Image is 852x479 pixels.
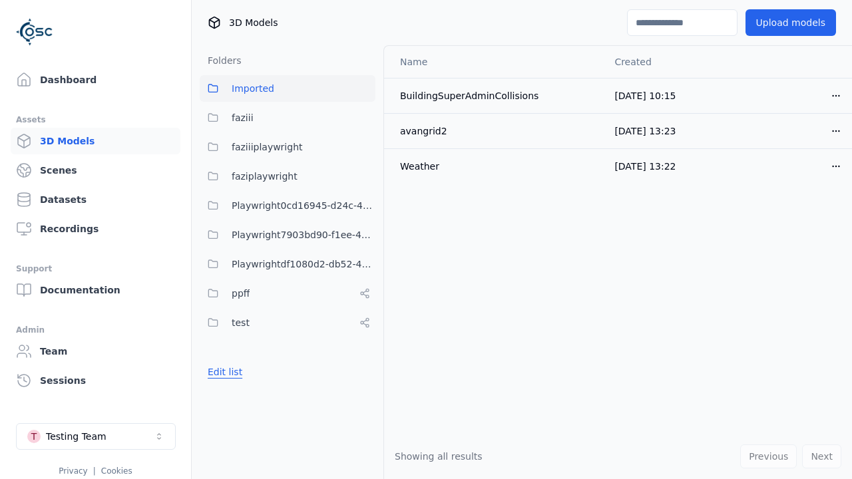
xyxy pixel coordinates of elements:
div: Weather [400,160,593,173]
button: faziplaywright [200,163,375,190]
button: Upload models [745,9,836,36]
a: Cookies [101,466,132,476]
span: [DATE] 10:15 [614,90,676,101]
button: Playwrightdf1080d2-db52-4cdd-9675-83e745c6aede [200,251,375,277]
button: Edit list [200,360,250,384]
span: Showing all results [395,451,483,462]
div: T [27,430,41,443]
div: Testing Team [46,430,106,443]
a: Documentation [11,277,180,303]
span: faziiiplaywright [232,139,303,155]
th: Name [384,46,604,78]
a: Sessions [11,367,180,394]
button: faziiiplaywright [200,134,375,160]
button: Playwright7903bd90-f1ee-40e5-8689-7a943bbd43ef [200,222,375,248]
div: avangrid2 [400,124,593,138]
div: BuildingSuperAdminCollisions [400,89,593,102]
span: 3D Models [229,16,278,29]
span: Imported [232,80,274,96]
button: Playwright0cd16945-d24c-45f9-a8ba-c74193e3fd84 [200,192,375,219]
span: Playwrightdf1080d2-db52-4cdd-9675-83e745c6aede [232,256,375,272]
span: test [232,315,250,331]
a: Privacy [59,466,87,476]
a: Datasets [11,186,180,213]
th: Created [604,46,728,78]
span: [DATE] 13:23 [614,126,676,136]
button: Imported [200,75,375,102]
span: faziplaywright [232,168,298,184]
button: Select a workspace [16,423,176,450]
div: Assets [16,112,175,128]
span: [DATE] 13:22 [614,161,676,172]
img: Logo [16,13,53,51]
button: faziii [200,104,375,131]
div: Support [16,261,175,277]
a: Dashboard [11,67,180,93]
a: Scenes [11,157,180,184]
span: Playwright7903bd90-f1ee-40e5-8689-7a943bbd43ef [232,227,375,243]
span: ppff [232,285,250,301]
a: Recordings [11,216,180,242]
div: Admin [16,322,175,338]
a: Team [11,338,180,365]
span: faziii [232,110,254,126]
a: 3D Models [11,128,180,154]
span: | [93,466,96,476]
h3: Folders [200,54,242,67]
button: test [200,309,375,336]
span: Playwright0cd16945-d24c-45f9-a8ba-c74193e3fd84 [232,198,375,214]
button: ppff [200,280,375,307]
